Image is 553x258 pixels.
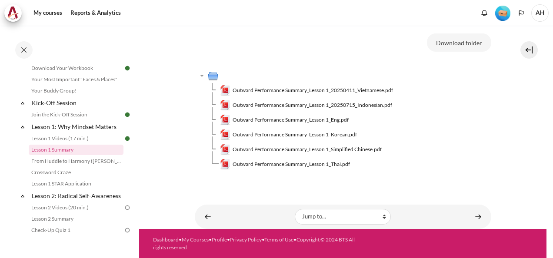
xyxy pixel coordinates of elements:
[29,179,123,189] a: Lesson 1 STAR Application
[220,144,382,155] a: Outward Performance Summary_Lesson 1_Simplified Chinese.pdfOutward Performance Summary_Lesson 1_S...
[4,4,26,22] a: Architeck Architeck
[220,100,393,110] a: Outward Performance Summary_Lesson 1_20250715_Indonesian.pdfOutward Performance Summary_Lesson 1_...
[30,4,65,22] a: My courses
[233,131,357,139] span: Outward Performance Summary_Lesson 1_Korean.pdf
[220,115,349,125] a: Outward Performance Summary_Lesson 1_Eng.pdfOutward Performance Summary_Lesson 1_Eng.pdf
[220,100,230,110] img: Outward Performance Summary_Lesson 1_20250715_Indonesian.pdf
[233,86,393,94] span: Outward Performance Summary_Lesson 1_20250411_Vietnamese.pdf
[220,85,230,96] img: Outward Performance Summary_Lesson 1_20250411_Vietnamese.pdf
[29,86,123,96] a: Your Buddy Group!
[233,116,349,124] span: Outward Performance Summary_Lesson 1_Eng.pdf
[199,208,217,225] a: ◄ Lesson 1 Videos (17 min.)
[123,226,131,234] img: To do
[233,101,392,109] span: Outward Performance Summary_Lesson 1_20250715_Indonesian.pdf
[123,111,131,119] img: Done
[515,7,528,20] button: Languages
[29,74,123,85] a: Your Most Important "Faces & Places"
[29,145,123,155] a: Lesson 1 Summary
[153,236,357,251] div: • • • • •
[220,144,230,155] img: Outward Performance Summary_Lesson 1_Simplified Chinese.pdf
[220,159,230,169] img: Outward Performance Summary_Lesson 1_Thai.pdf
[18,99,27,107] span: Collapse
[264,236,293,243] a: Terms of Use
[67,4,124,22] a: Reports & Analytics
[30,190,123,202] a: Lesson 2: Radical Self-Awareness
[495,6,510,21] img: Level #1
[29,202,123,213] a: Lesson 2 Videos (20 min.)
[30,121,123,132] a: Lesson 1: Why Mindset Matters
[230,236,262,243] a: Privacy Policy
[220,85,393,96] a: Outward Performance Summary_Lesson 1_20250411_Vietnamese.pdfOutward Performance Summary_Lesson 1_...
[7,7,19,20] img: Architeck
[492,5,514,21] a: Level #1
[233,146,382,153] span: Outward Performance Summary_Lesson 1_Simplified Chinese.pdf
[18,192,27,200] span: Collapse
[123,135,131,142] img: Done
[212,236,227,243] a: Profile
[220,115,230,125] img: Outward Performance Summary_Lesson 1_Eng.pdf
[531,4,549,22] span: AH
[18,122,27,131] span: Collapse
[182,236,209,243] a: My Courses
[29,133,123,144] a: Lesson 1 Videos (17 min.)
[495,5,510,21] div: Level #1
[233,160,350,168] span: Outward Performance Summary_Lesson 1_Thai.pdf
[29,214,123,224] a: Lesson 2 Summary
[29,167,123,178] a: Crossword Craze
[29,109,123,120] a: Join the Kick-Off Session
[30,97,123,109] a: Kick-Off Session
[478,7,491,20] div: Show notification window with no new notifications
[29,63,123,73] a: Download Your Workbook
[29,225,123,235] a: Check-Up Quiz 1
[220,129,230,140] img: Outward Performance Summary_Lesson 1_Korean.pdf
[427,33,491,52] button: Download folder
[153,236,179,243] a: Dashboard
[220,129,357,140] a: Outward Performance Summary_Lesson 1_Korean.pdfOutward Performance Summary_Lesson 1_Korean.pdf
[531,4,549,22] a: User menu
[29,156,123,166] a: From Huddle to Harmony ([PERSON_NAME]'s Story)
[470,208,487,225] a: From Huddle to Harmony (Khoo Ghi Peng's Story) ►
[123,204,131,212] img: To do
[123,64,131,72] img: Done
[220,159,350,169] a: Outward Performance Summary_Lesson 1_Thai.pdfOutward Performance Summary_Lesson 1_Thai.pdf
